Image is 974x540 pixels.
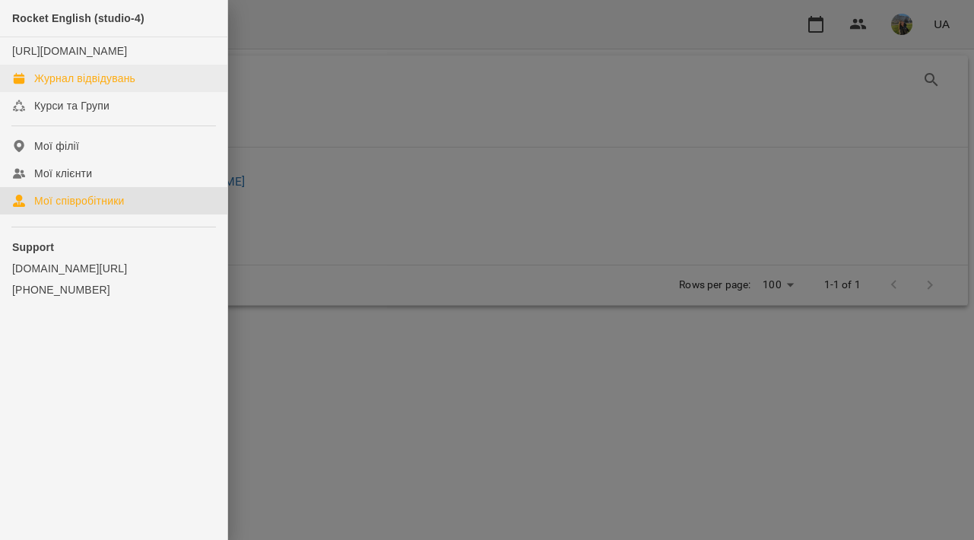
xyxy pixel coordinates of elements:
a: [DOMAIN_NAME][URL] [12,261,215,276]
div: Журнал відвідувань [34,71,135,86]
a: [URL][DOMAIN_NAME] [12,45,127,57]
div: Курси та Групи [34,98,109,113]
div: Мої клієнти [34,166,92,181]
div: Мої співробітники [34,193,125,208]
span: Rocket English (studio-4) [12,12,144,24]
a: [PHONE_NUMBER] [12,282,215,297]
div: Мої філії [34,138,79,154]
p: Support [12,240,215,255]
